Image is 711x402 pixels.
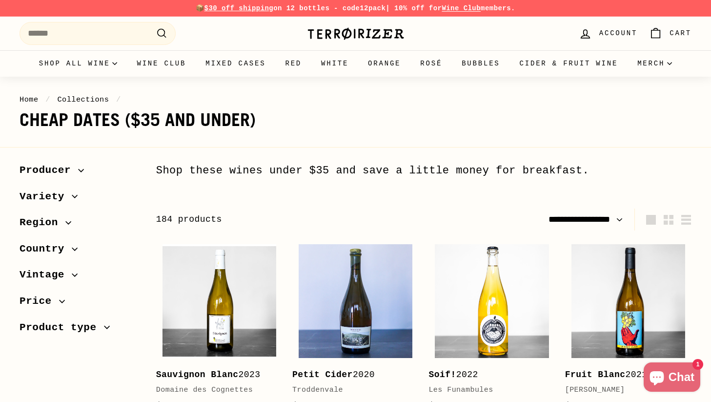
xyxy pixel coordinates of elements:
span: Vintage [20,267,72,283]
span: Product type [20,319,104,336]
b: Soif! [428,370,456,380]
span: Country [20,241,72,257]
span: Cart [670,28,691,39]
summary: Shop all wine [29,50,127,77]
span: Producer [20,162,78,179]
span: / [43,95,53,104]
div: Shop these wines under $35 and save a little money for breakfast. [156,162,691,179]
a: Cart [643,19,697,48]
div: Les Funambules [428,384,545,396]
b: Petit Cider [292,370,353,380]
a: Account [573,19,643,48]
b: Fruit Blanc [565,370,626,380]
a: Wine Club [127,50,196,77]
span: Variety [20,189,72,205]
a: Red [275,50,311,77]
span: Price [20,293,59,310]
a: Orange [358,50,410,77]
nav: breadcrumbs [20,94,691,106]
div: 2022 [428,368,545,382]
strong: 12pack [360,4,386,12]
div: 2021 [565,368,682,382]
a: White [311,50,358,77]
button: Vintage [20,264,141,291]
div: 184 products [156,212,424,227]
div: [PERSON_NAME] [565,384,682,396]
span: / [114,95,123,104]
button: Product type [20,317,141,343]
span: Region [20,214,65,231]
button: Producer [20,160,141,186]
b: Sauvignon Blanc [156,370,239,380]
button: Price [20,291,141,317]
a: Cider & Fruit Wine [510,50,628,77]
a: Bubbles [452,50,509,77]
p: 📦 on 12 bottles - code | 10% off for members. [20,3,691,14]
div: Troddenvale [292,384,409,396]
div: Domaine des Cognettes [156,384,273,396]
div: 2020 [292,368,409,382]
span: $30 off shipping [204,4,274,12]
a: Collections [57,95,109,104]
button: Variety [20,186,141,212]
span: Account [599,28,637,39]
a: Rosé [410,50,452,77]
a: Mixed Cases [196,50,275,77]
a: Wine Club [442,4,481,12]
div: 2023 [156,368,273,382]
h1: Cheap Dates ($35 and under) [20,110,691,130]
a: Home [20,95,39,104]
inbox-online-store-chat: Shopify online store chat [641,362,703,394]
button: Region [20,212,141,238]
button: Country [20,238,141,265]
summary: Merch [628,50,682,77]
